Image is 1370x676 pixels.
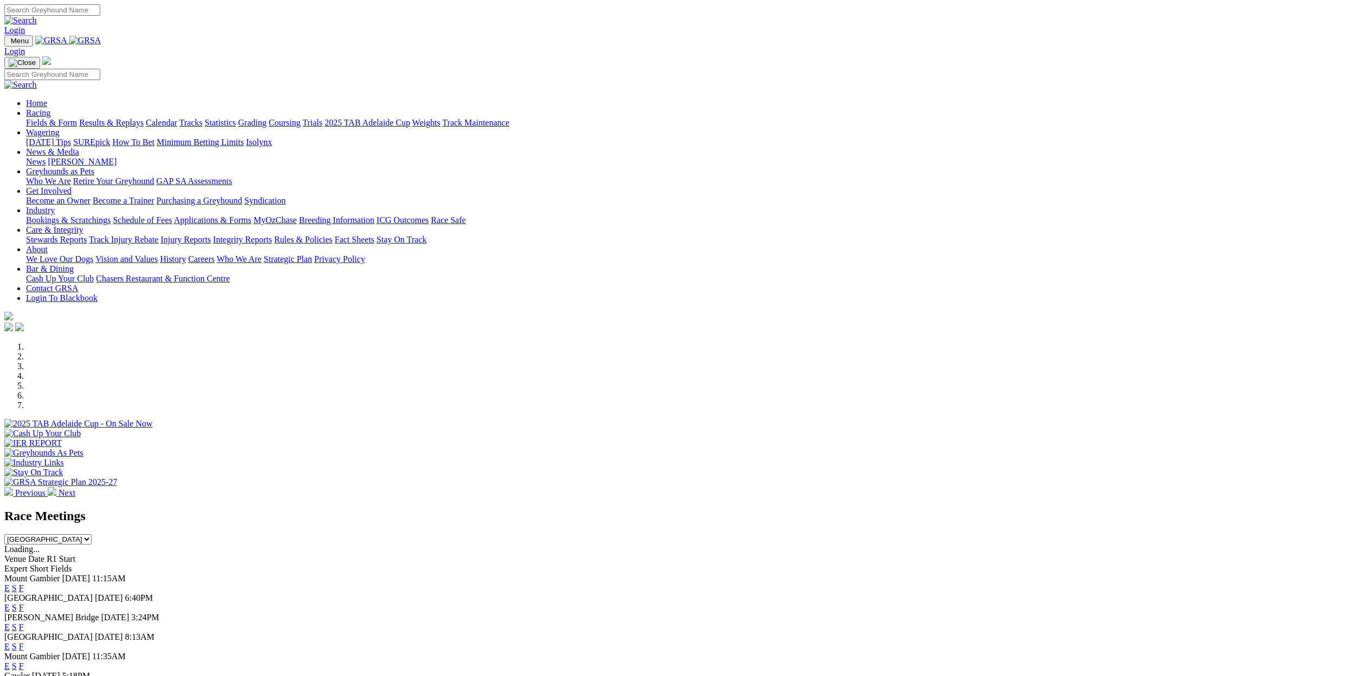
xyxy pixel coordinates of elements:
[12,603,17,612] a: S
[9,58,36,67] img: Close
[26,157,46,166] a: News
[4,47,25,56] a: Login
[59,488,75,497] span: Next
[26,264,74,273] a: Bar & Dining
[244,196,285,205] a: Syndication
[4,642,10,651] a: E
[35,36,67,45] img: GRSA
[48,157,116,166] a: [PERSON_NAME]
[12,642,17,651] a: S
[4,80,37,90] img: Search
[48,487,56,496] img: chevron-right-pager-white.svg
[26,186,72,195] a: Get Involved
[4,323,13,331] img: facebook.svg
[213,235,272,244] a: Integrity Reports
[26,118,1366,128] div: Racing
[26,176,71,186] a: Who We Are
[96,274,230,283] a: Chasers Restaurant & Function Centre
[79,118,144,127] a: Results & Replays
[15,488,46,497] span: Previous
[4,312,13,320] img: logo-grsa-white.png
[26,245,48,254] a: About
[26,157,1366,167] div: News & Media
[69,36,101,45] img: GRSA
[19,603,24,612] a: F
[4,544,40,554] span: Loading...
[4,468,63,477] img: Stay On Track
[443,118,509,127] a: Track Maintenance
[19,661,24,671] a: F
[269,118,301,127] a: Coursing
[174,215,251,225] a: Applications & Forms
[19,642,24,651] a: F
[26,284,78,293] a: Contact GRSA
[73,176,154,186] a: Retire Your Greyhound
[26,128,60,137] a: Wagering
[4,632,93,641] span: [GEOGRAPHIC_DATA]
[113,137,155,147] a: How To Bet
[19,622,24,632] a: F
[89,235,158,244] a: Track Injury Rebate
[4,25,25,35] a: Login
[26,274,94,283] a: Cash Up Your Club
[431,215,465,225] a: Race Safe
[26,215,111,225] a: Bookings & Scratchings
[26,293,98,303] a: Login To Blackbook
[217,254,262,264] a: Who We Are
[19,583,24,593] a: F
[160,254,186,264] a: History
[95,632,123,641] span: [DATE]
[4,593,93,602] span: [GEOGRAPHIC_DATA]
[26,254,93,264] a: We Love Our Dogs
[12,583,17,593] a: S
[314,254,365,264] a: Privacy Policy
[12,661,17,671] a: S
[92,652,126,661] span: 11:35AM
[15,323,24,331] img: twitter.svg
[4,429,81,438] img: Cash Up Your Club
[324,118,410,127] a: 2025 TAB Adelaide Cup
[4,438,62,448] img: IER REPORT
[4,4,100,16] input: Search
[125,593,153,602] span: 6:40PM
[62,652,90,661] span: [DATE]
[26,274,1366,284] div: Bar & Dining
[50,564,72,573] span: Fields
[28,554,44,563] span: Date
[264,254,312,264] a: Strategic Plan
[26,206,55,215] a: Industry
[4,583,10,593] a: E
[4,69,100,80] input: Search
[376,215,428,225] a: ICG Outcomes
[4,487,13,496] img: chevron-left-pager-white.svg
[26,254,1366,264] div: About
[26,108,50,117] a: Racing
[62,574,90,583] span: [DATE]
[26,215,1366,225] div: Industry
[95,254,158,264] a: Vision and Values
[146,118,177,127] a: Calendar
[101,613,129,622] span: [DATE]
[254,215,297,225] a: MyOzChase
[11,37,29,45] span: Menu
[4,622,10,632] a: E
[246,137,272,147] a: Isolynx
[4,458,64,468] img: Industry Links
[47,554,75,563] span: R1 Start
[26,137,1366,147] div: Wagering
[26,235,87,244] a: Stewards Reports
[4,477,117,487] img: GRSA Strategic Plan 2025-27
[4,554,26,563] span: Venue
[42,56,51,65] img: logo-grsa-white.png
[335,235,374,244] a: Fact Sheets
[157,137,244,147] a: Minimum Betting Limits
[205,118,236,127] a: Statistics
[4,661,10,671] a: E
[12,622,17,632] a: S
[299,215,374,225] a: Breeding Information
[4,448,83,458] img: Greyhounds As Pets
[93,196,154,205] a: Become a Trainer
[179,118,203,127] a: Tracks
[30,564,49,573] span: Short
[4,35,33,47] button: Toggle navigation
